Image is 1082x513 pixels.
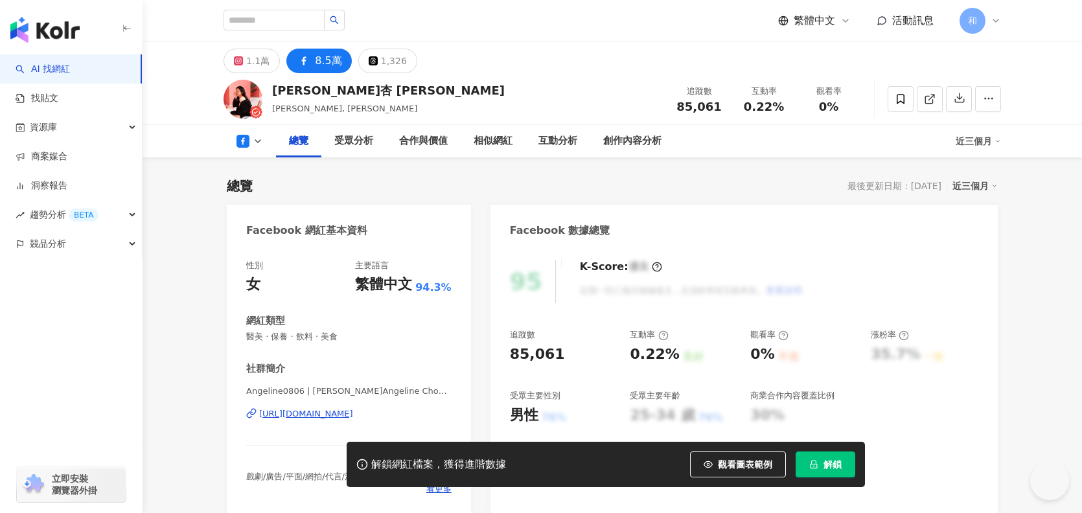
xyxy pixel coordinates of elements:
div: Facebook 網紅基本資料 [246,223,367,238]
div: 社群簡介 [246,362,285,376]
span: 看更多 [426,483,452,495]
div: 互動分析 [538,133,577,149]
span: 立即安裝 瀏覽器外掛 [52,473,97,496]
div: 總覽 [289,133,308,149]
div: 繁體中文 [355,275,412,295]
img: KOL Avatar [224,80,262,119]
button: 1.1萬 [224,49,280,73]
span: 競品分析 [30,229,66,258]
button: 1,326 [358,49,417,73]
span: search [330,16,339,25]
a: 找貼文 [16,92,58,105]
a: chrome extension立即安裝 瀏覽器外掛 [17,467,126,502]
span: Angeline0806 | [PERSON_NAME]Angeline Chou | Angeline0806 [246,385,452,397]
div: 85,061 [510,345,565,365]
div: 觀看率 [804,85,853,98]
span: 資源庫 [30,113,57,142]
div: 8.5萬 [315,52,341,70]
button: 8.5萬 [286,49,351,73]
div: K-Score : [580,260,662,274]
span: 醫美 · 保養 · 飲料 · 美食 [246,331,452,343]
span: rise [16,211,25,220]
div: 網紅類型 [246,314,285,328]
span: 0.22% [744,100,784,113]
a: [URL][DOMAIN_NAME] [246,408,452,420]
div: 總覽 [227,177,253,195]
div: 男性 [510,405,538,426]
div: 女 [246,275,260,295]
span: 觀看圖表範例 [718,459,772,470]
span: 活動訊息 [892,14,934,27]
div: 相似網紅 [474,133,512,149]
div: 近三個月 [952,177,998,194]
div: 最後更新日期：[DATE] [847,181,941,191]
span: 繁體中文 [794,14,835,28]
button: 觀看圖表範例 [690,451,786,477]
div: 追蹤數 [674,85,724,98]
div: [PERSON_NAME]杏 [PERSON_NAME] [272,82,505,98]
div: 互動率 [739,85,788,98]
div: 主要語言 [355,260,389,271]
div: [URL][DOMAIN_NAME] [259,408,353,420]
div: 解鎖網紅檔案，獲得進階數據 [371,458,506,472]
img: logo [10,17,80,43]
div: 商業合作內容覆蓋比例 [750,390,835,402]
div: 創作內容分析 [603,133,662,149]
div: 合作與價值 [399,133,448,149]
a: 商案媒合 [16,150,67,163]
div: 觀看率 [750,329,788,341]
div: 互動率 [630,329,668,341]
span: 趨勢分析 [30,200,98,229]
div: 0.22% [630,345,679,365]
div: BETA [69,209,98,222]
div: 1,326 [381,52,407,70]
span: 94.3% [415,280,452,295]
div: 受眾主要性別 [510,390,560,402]
div: 漲粉率 [871,329,909,341]
div: 0% [750,345,774,365]
span: [PERSON_NAME], [PERSON_NAME] [272,104,417,113]
span: 和 [968,14,977,28]
a: searchAI 找網紅 [16,63,70,76]
div: 受眾主要年齡 [630,390,680,402]
div: 追蹤數 [510,329,535,341]
div: 性別 [246,260,263,271]
div: 近三個月 [956,131,1001,152]
img: chrome extension [21,474,46,495]
a: 洞察報告 [16,179,67,192]
div: Facebook 數據總覽 [510,223,610,238]
div: 1.1萬 [246,52,270,70]
span: 解鎖 [823,459,842,470]
span: lock [809,460,818,469]
span: 85,061 [676,100,721,113]
button: 解鎖 [796,451,855,477]
div: 受眾分析 [334,133,373,149]
span: 0% [819,100,839,113]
